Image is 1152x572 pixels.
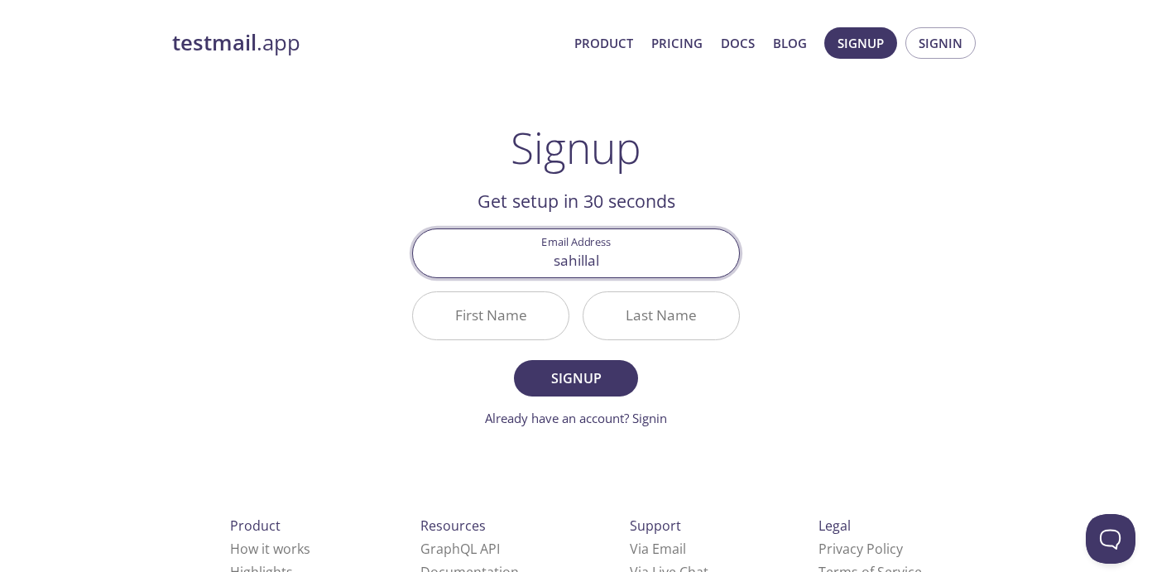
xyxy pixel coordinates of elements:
[773,32,807,54] a: Blog
[818,540,903,558] a: Privacy Policy
[420,540,500,558] a: GraphQL API
[532,367,620,390] span: Signup
[824,27,897,59] button: Signup
[172,29,561,57] a: testmail.app
[651,32,703,54] a: Pricing
[630,517,681,535] span: Support
[511,123,641,172] h1: Signup
[905,27,976,59] button: Signin
[574,32,633,54] a: Product
[919,32,962,54] span: Signin
[420,517,486,535] span: Resources
[412,187,740,215] h2: Get setup in 30 seconds
[1086,514,1135,564] iframe: Help Scout Beacon - Open
[485,410,667,426] a: Already have an account? Signin
[230,540,310,558] a: How it works
[721,32,755,54] a: Docs
[514,360,638,397] button: Signup
[172,28,257,57] strong: testmail
[838,32,884,54] span: Signup
[230,517,281,535] span: Product
[630,540,686,558] a: Via Email
[818,517,851,535] span: Legal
